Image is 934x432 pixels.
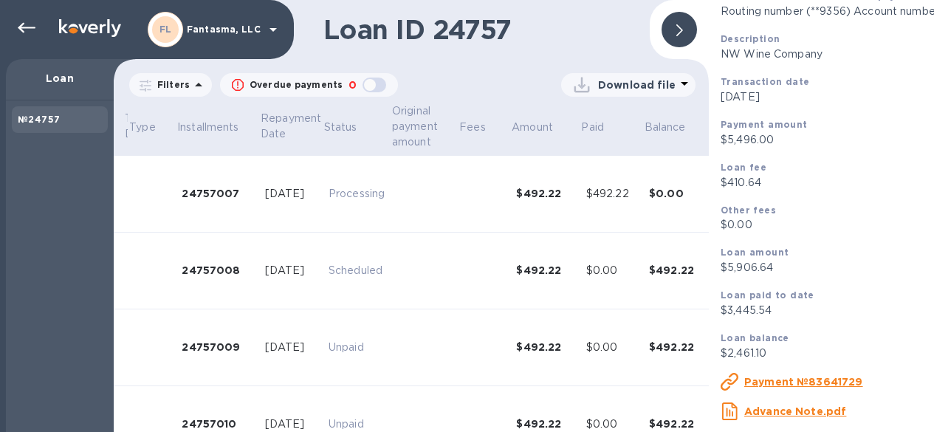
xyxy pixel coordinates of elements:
p: Download file [598,78,676,92]
span: Original payment amount [392,103,457,150]
p: Fees [459,120,486,135]
b: Loan balance [721,332,789,343]
p: Installments [177,120,239,135]
p: Scheduled [329,263,385,278]
div: $0.00 [586,340,637,355]
b: Loan amount [721,247,789,258]
b: FL [159,24,172,35]
button: Overdue payments0 [220,73,398,97]
b: Payment amount [721,119,808,130]
h1: Loan ID 24757 [323,14,638,45]
span: Paid [581,120,623,135]
p: Transaction Date [126,111,185,142]
p: Repayment Date [261,111,321,142]
u: Advance Note.pdf [744,405,846,417]
p: Amount [512,120,553,135]
div: $0.00 [649,186,700,201]
b: Transaction date [721,76,809,87]
div: $492.22 [649,416,700,431]
div: [DATE] [265,416,317,432]
p: Fantasma, LLC [187,24,261,35]
p: Status [324,120,357,135]
span: Installments [177,120,258,135]
div: 24757009 [182,340,253,354]
p: Paid [581,120,604,135]
div: 24757010 [182,416,253,431]
div: $0.00 [586,263,637,278]
div: $0.00 [586,416,637,432]
span: Amount [512,120,572,135]
div: $492.22 [516,340,574,354]
span: Fees [459,120,505,135]
div: 24757008 [182,263,253,278]
p: Overdue payments [250,78,343,92]
div: $492.22 [516,186,574,201]
span: Balance [645,120,705,135]
div: $492.22 [649,340,700,354]
p: Processing [329,186,385,202]
span: Transaction Date [126,111,204,142]
div: $492.22 [516,416,574,431]
div: [DATE] [265,340,317,355]
b: Loan paid to date [721,289,814,301]
div: 24757007 [182,186,253,201]
span: Type [129,120,175,135]
p: Unpaid [329,340,385,355]
p: 0 [348,78,357,93]
div: [DATE] [265,186,317,202]
b: Loan fee [721,162,766,173]
p: Unpaid [329,416,385,432]
p: Filters [151,78,190,91]
img: Logo [59,19,121,37]
p: Loan [18,71,102,86]
p: Type [129,120,156,135]
p: Original payment amount [392,103,438,150]
div: $492.22 [586,186,637,202]
div: $492.22 [649,263,700,278]
p: Balance [645,120,686,135]
u: Payment №83641729 [744,376,863,388]
div: [DATE] [265,263,317,278]
div: $492.22 [516,263,574,278]
b: Description [721,33,780,44]
b: Other fees [721,205,776,216]
b: №24757 [18,114,60,125]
